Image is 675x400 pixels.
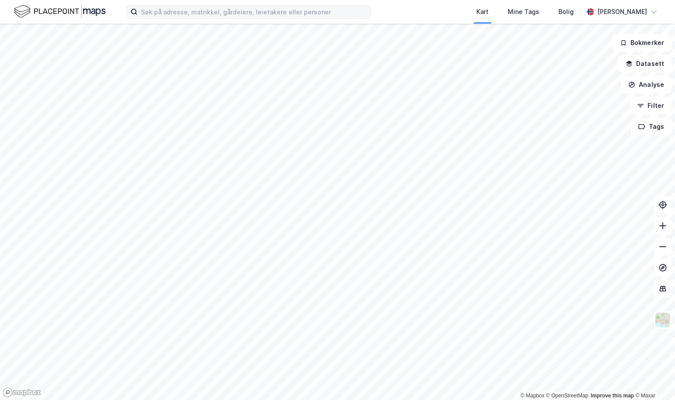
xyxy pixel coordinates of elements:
[597,7,647,17] div: [PERSON_NAME]
[621,76,672,93] button: Analyse
[476,7,489,17] div: Kart
[546,393,589,399] a: OpenStreetMap
[508,7,539,17] div: Mine Tags
[14,4,106,19] img: logo.f888ab2527a4732fd821a326f86c7f29.svg
[520,393,544,399] a: Mapbox
[3,387,41,397] a: Mapbox homepage
[613,34,672,52] button: Bokmerker
[618,55,672,72] button: Datasett
[630,97,672,114] button: Filter
[631,358,675,400] iframe: Chat Widget
[591,393,634,399] a: Improve this map
[138,5,371,18] input: Søk på adresse, matrikkel, gårdeiere, leietakere eller personer
[631,358,675,400] div: Kontrollprogram for chat
[631,118,672,135] button: Tags
[654,312,671,328] img: Z
[558,7,574,17] div: Bolig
